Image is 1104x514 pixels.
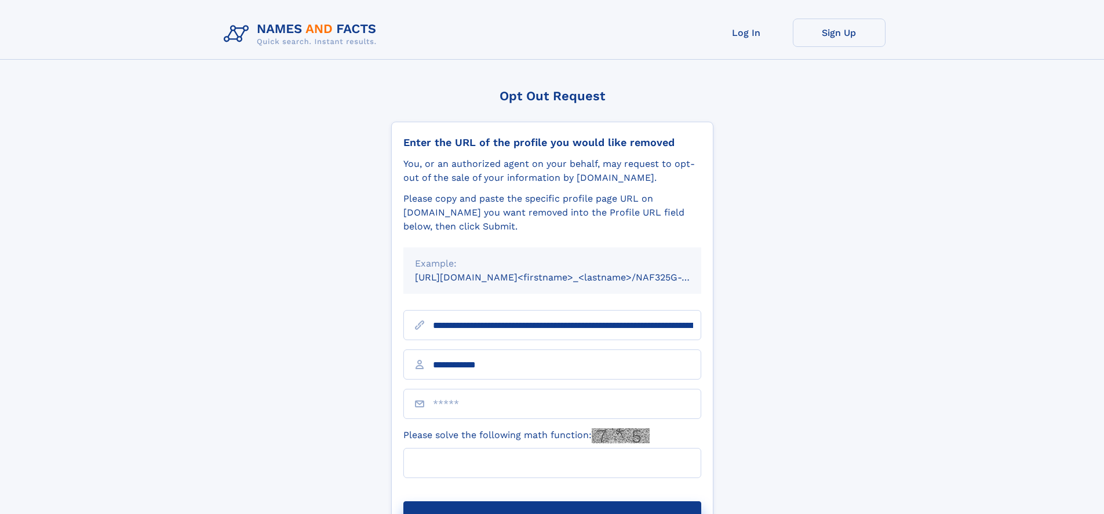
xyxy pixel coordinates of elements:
div: You, or an authorized agent on your behalf, may request to opt-out of the sale of your informatio... [403,157,701,185]
div: Example: [415,257,690,271]
a: Log In [700,19,793,47]
div: Opt Out Request [391,89,713,103]
img: Logo Names and Facts [219,19,386,50]
div: Please copy and paste the specific profile page URL on [DOMAIN_NAME] you want removed into the Pr... [403,192,701,234]
div: Enter the URL of the profile you would like removed [403,136,701,149]
small: [URL][DOMAIN_NAME]<firstname>_<lastname>/NAF325G-xxxxxxxx [415,272,723,283]
a: Sign Up [793,19,886,47]
label: Please solve the following math function: [403,428,650,443]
